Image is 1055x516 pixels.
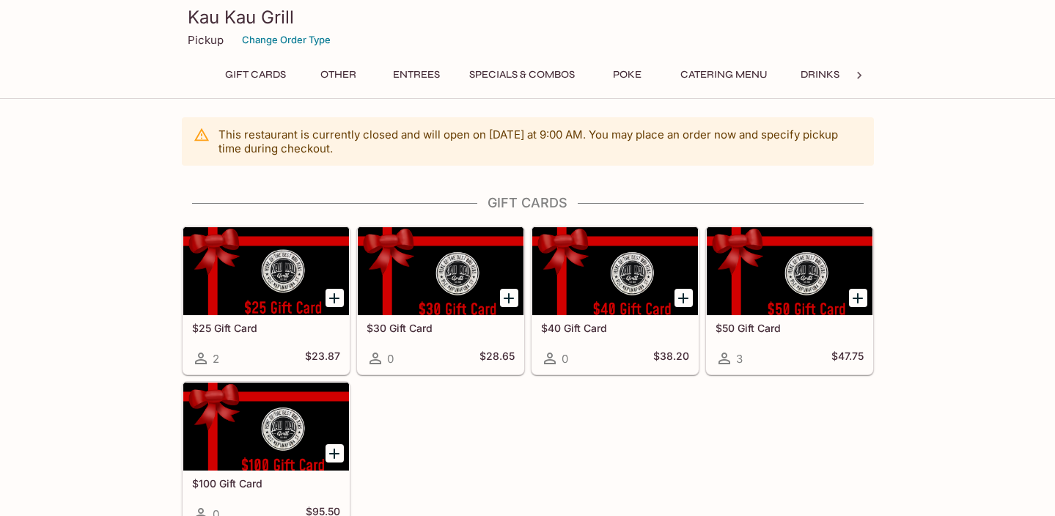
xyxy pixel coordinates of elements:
[541,322,689,334] h5: $40 Gift Card
[326,289,344,307] button: Add $25 Gift Card
[305,350,340,367] h5: $23.87
[218,128,862,155] p: This restaurant is currently closed and will open on [DATE] at 9:00 AM . You may place an order n...
[192,322,340,334] h5: $25 Gift Card
[653,350,689,367] h5: $38.20
[188,33,224,47] p: Pickup
[595,64,661,85] button: Poke
[479,350,515,367] h5: $28.65
[192,477,340,490] h5: $100 Gift Card
[188,6,868,29] h3: Kau Kau Grill
[326,444,344,462] button: Add $100 Gift Card
[787,64,853,85] button: Drinks
[707,227,872,315] div: $50 Gift Card
[183,227,349,315] div: $25 Gift Card
[461,64,583,85] button: Specials & Combos
[383,64,449,85] button: Entrees
[235,29,337,51] button: Change Order Type
[213,352,219,366] span: 2
[183,383,349,471] div: $100 Gift Card
[831,350,864,367] h5: $47.75
[849,289,867,307] button: Add $50 Gift Card
[736,352,743,366] span: 3
[367,322,515,334] h5: $30 Gift Card
[182,195,874,211] h4: Gift Cards
[674,289,693,307] button: Add $40 Gift Card
[706,226,873,375] a: $50 Gift Card3$47.75
[716,322,864,334] h5: $50 Gift Card
[306,64,372,85] button: Other
[387,352,394,366] span: 0
[500,289,518,307] button: Add $30 Gift Card
[532,227,698,315] div: $40 Gift Card
[217,64,294,85] button: Gift Cards
[183,226,350,375] a: $25 Gift Card2$23.87
[562,352,568,366] span: 0
[358,227,523,315] div: $30 Gift Card
[357,226,524,375] a: $30 Gift Card0$28.65
[532,226,699,375] a: $40 Gift Card0$38.20
[672,64,776,85] button: Catering Menu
